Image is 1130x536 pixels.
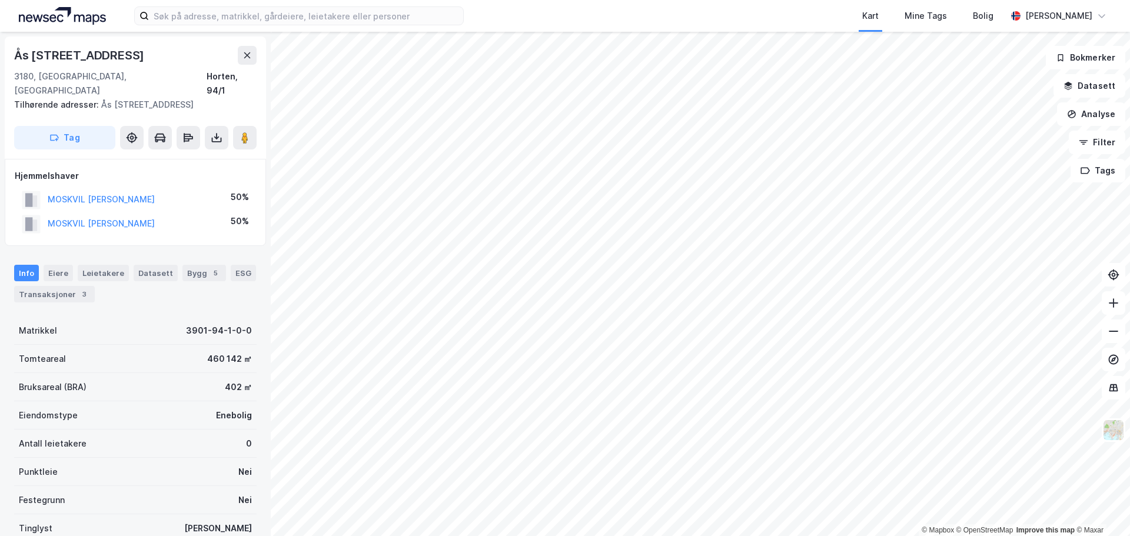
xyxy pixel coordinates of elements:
[1046,46,1125,69] button: Bokmerker
[19,493,65,507] div: Festegrunn
[238,465,252,479] div: Nei
[78,288,90,300] div: 3
[14,46,147,65] div: Ås [STREET_ADDRESS]
[149,7,463,25] input: Søk på adresse, matrikkel, gårdeiere, leietakere eller personer
[19,521,52,535] div: Tinglyst
[1071,159,1125,182] button: Tags
[231,214,249,228] div: 50%
[19,408,78,422] div: Eiendomstype
[184,521,252,535] div: [PERSON_NAME]
[905,9,947,23] div: Mine Tags
[246,437,252,451] div: 0
[862,9,879,23] div: Kart
[1102,419,1125,441] img: Z
[14,99,101,109] span: Tilhørende adresser:
[182,265,226,281] div: Bygg
[956,526,1013,534] a: OpenStreetMap
[973,9,993,23] div: Bolig
[1025,9,1092,23] div: [PERSON_NAME]
[1071,480,1130,536] div: Kontrollprogram for chat
[238,493,252,507] div: Nei
[231,265,256,281] div: ESG
[78,265,129,281] div: Leietakere
[231,190,249,204] div: 50%
[1069,131,1125,154] button: Filter
[14,126,115,149] button: Tag
[216,408,252,422] div: Enebolig
[134,265,178,281] div: Datasett
[15,169,256,183] div: Hjemmelshaver
[1057,102,1125,126] button: Analyse
[210,267,221,279] div: 5
[922,526,954,534] a: Mapbox
[1053,74,1125,98] button: Datasett
[14,98,247,112] div: Ås [STREET_ADDRESS]
[186,324,252,338] div: 3901-94-1-0-0
[44,265,73,281] div: Eiere
[1071,480,1130,536] iframe: Chat Widget
[19,7,106,25] img: logo.a4113a55bc3d86da70a041830d287a7e.svg
[19,380,87,394] div: Bruksareal (BRA)
[14,286,95,302] div: Transaksjoner
[207,69,257,98] div: Horten, 94/1
[19,352,66,366] div: Tomteareal
[19,465,58,479] div: Punktleie
[225,380,252,394] div: 402 ㎡
[207,352,252,366] div: 460 142 ㎡
[14,69,207,98] div: 3180, [GEOGRAPHIC_DATA], [GEOGRAPHIC_DATA]
[1016,526,1075,534] a: Improve this map
[14,265,39,281] div: Info
[19,437,87,451] div: Antall leietakere
[19,324,57,338] div: Matrikkel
